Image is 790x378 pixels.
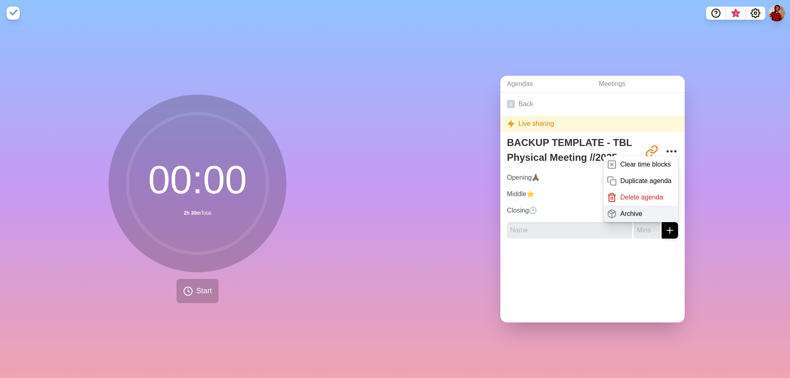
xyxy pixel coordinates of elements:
p: Archive [620,209,642,219]
input: Name [504,202,620,219]
button: More [663,143,680,160]
a: Agendas [500,76,592,93]
span: Start [196,285,212,297]
a: Meetings [592,76,685,93]
a: Back [500,93,685,116]
button: Settings [746,7,765,20]
button: What’s new [726,7,746,20]
div: Live sharing [500,116,685,132]
p: Delete agenda [620,192,663,202]
button: Start [177,279,218,303]
p: Clear time blocks [620,160,671,169]
input: Name [504,169,620,186]
p: Duplicate agenda [620,176,671,186]
button: Share link [644,143,660,160]
input: Mins [634,222,660,239]
input: Name [507,222,632,239]
span: 3 [732,10,739,17]
button: Help [706,7,726,20]
img: timeblocks logo [7,7,20,20]
input: Name [504,186,620,202]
